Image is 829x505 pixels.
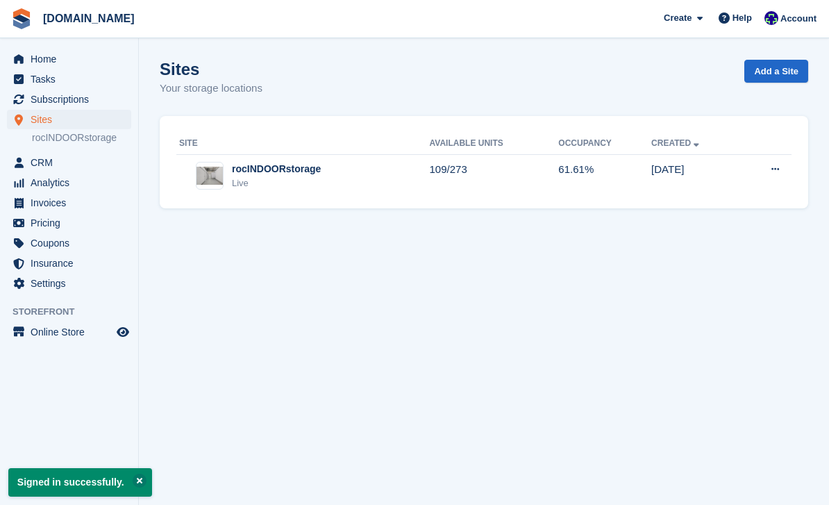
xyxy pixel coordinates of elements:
[196,167,223,185] img: Image of rocINDOORstorage site
[744,60,808,83] a: Add a Site
[31,90,114,109] span: Subscriptions
[7,110,131,129] a: menu
[232,176,321,190] div: Live
[651,154,740,197] td: [DATE]
[160,60,262,78] h1: Sites
[31,233,114,253] span: Coupons
[11,8,32,29] img: stora-icon-8386f47178a22dfd0bd8f6a31ec36ba5ce8667c1dd55bd0f319d3a0aa187defe.svg
[31,49,114,69] span: Home
[558,133,651,155] th: Occupancy
[31,322,114,342] span: Online Store
[7,90,131,109] a: menu
[31,69,114,89] span: Tasks
[7,322,131,342] a: menu
[31,110,114,129] span: Sites
[7,274,131,293] a: menu
[31,193,114,213] span: Invoices
[176,133,430,155] th: Site
[7,153,131,172] a: menu
[8,468,152,497] p: Signed in successfully.
[430,133,559,155] th: Available Units
[7,69,131,89] a: menu
[7,254,131,273] a: menu
[31,173,114,192] span: Analytics
[7,49,131,69] a: menu
[115,324,131,340] a: Preview store
[764,11,778,25] img: Mike Gruttadaro
[7,173,131,192] a: menu
[7,213,131,233] a: menu
[31,254,114,273] span: Insurance
[558,154,651,197] td: 61.61%
[31,153,114,172] span: CRM
[430,154,559,197] td: 109/273
[664,11,692,25] span: Create
[7,193,131,213] a: menu
[7,233,131,253] a: menu
[232,162,321,176] div: rocINDOORstorage
[32,131,131,144] a: rocINDOORstorage
[780,12,817,26] span: Account
[31,274,114,293] span: Settings
[732,11,752,25] span: Help
[651,138,702,148] a: Created
[160,81,262,97] p: Your storage locations
[12,305,138,319] span: Storefront
[31,213,114,233] span: Pricing
[37,7,140,30] a: [DOMAIN_NAME]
